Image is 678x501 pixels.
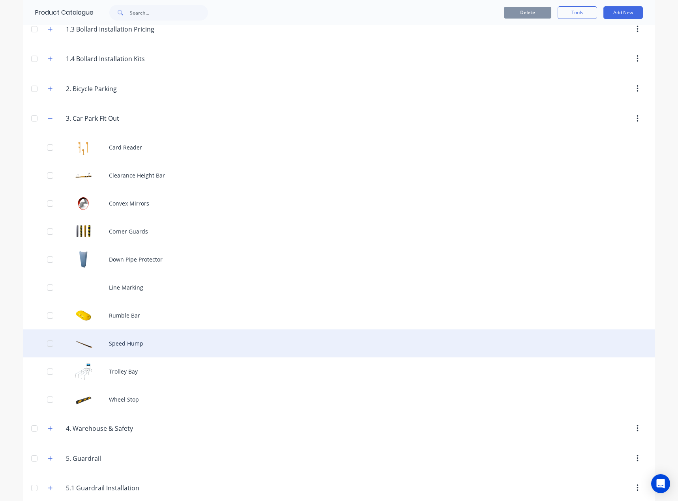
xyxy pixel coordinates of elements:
[66,84,159,93] input: Enter category name
[23,357,655,385] div: Trolley BayTrolley Bay
[23,189,655,217] div: Convex MirrorsConvex Mirrors
[66,483,159,493] input: Enter category name
[23,385,655,413] div: Wheel StopWheel Stop
[23,245,655,273] div: Down Pipe ProtectorDown Pipe Protector
[23,273,655,301] div: Line Marking
[23,217,655,245] div: Corner GuardsCorner Guards
[504,7,551,19] button: Delete
[66,24,159,34] input: Enter category name
[130,5,208,21] input: Search...
[66,424,159,433] input: Enter category name
[558,6,597,19] button: Tools
[23,161,655,189] div: Clearance Height BarClearance Height Bar
[66,454,159,463] input: Enter category name
[66,54,159,64] input: Enter category name
[23,329,655,357] div: Speed HumpSpeed Hump
[66,114,159,123] input: Enter category name
[23,301,655,329] div: Rumble BarRumble Bar
[23,133,655,161] div: Card ReaderCard Reader
[651,474,670,493] div: Open Intercom Messenger
[603,6,643,19] button: Add New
